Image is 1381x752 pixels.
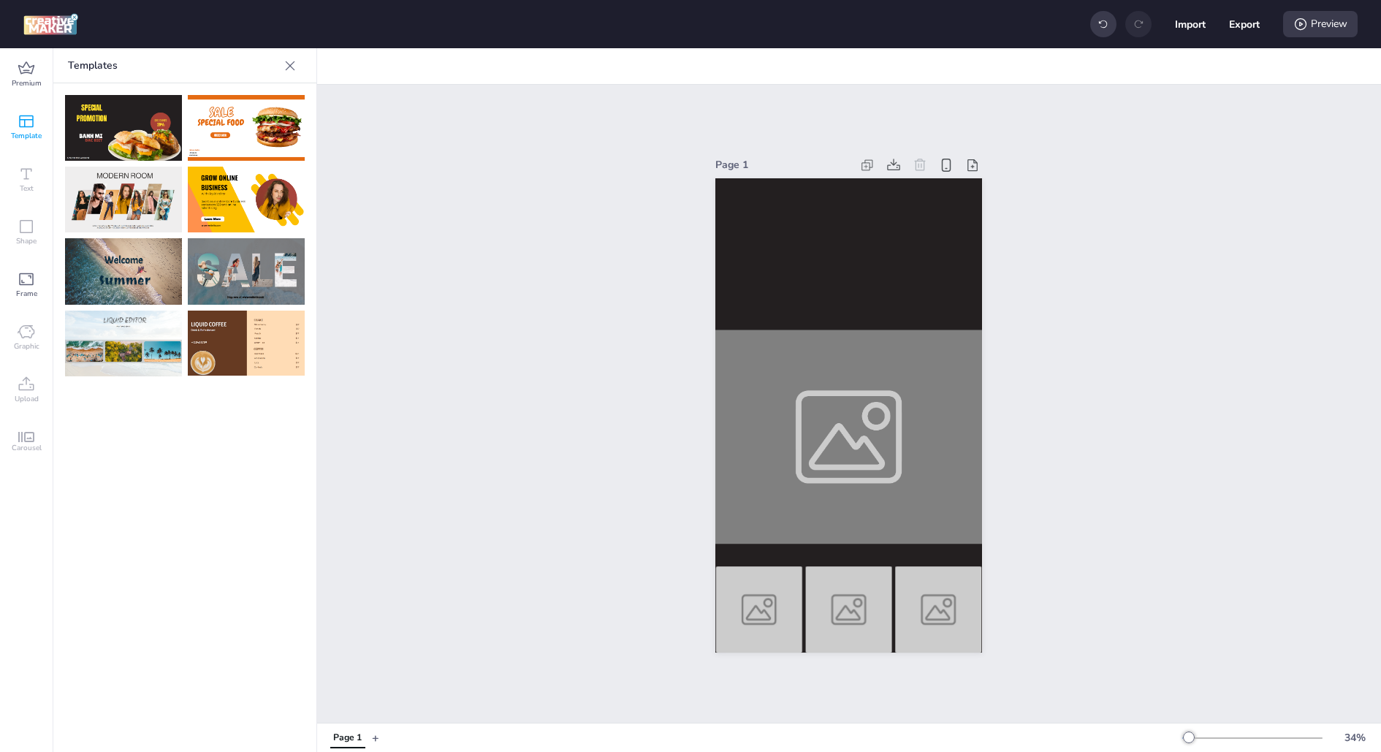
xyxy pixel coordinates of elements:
span: Carousel [12,442,42,454]
button: + [372,725,379,751]
img: WX2aUtf.png [188,311,305,376]
div: 34 % [1337,730,1372,745]
img: P4qF5We.png [65,311,182,376]
button: Export [1229,9,1260,39]
img: wiC1eEj.png [65,238,182,304]
img: ypUE7hH.png [65,167,182,232]
img: zNDi6Os.png [65,95,182,161]
div: Preview [1283,11,1358,37]
img: RDvpeV0.png [188,95,305,161]
div: Page 1 [333,732,362,745]
span: Graphic [14,341,39,352]
img: NXLE4hq.png [188,238,305,304]
span: Template [11,130,42,142]
p: Templates [68,48,278,83]
span: Shape [16,235,37,247]
span: Text [20,183,34,194]
div: Page 1 [715,157,851,172]
div: Tabs [323,725,372,751]
span: Frame [16,288,37,300]
span: Premium [12,77,42,89]
img: logo Creative Maker [23,13,78,35]
button: Import [1175,9,1206,39]
span: Upload [15,393,39,405]
img: 881XAHt.png [188,167,305,232]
